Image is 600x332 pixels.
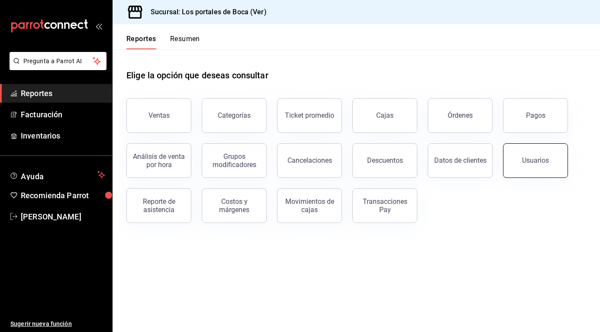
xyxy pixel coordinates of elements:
button: Datos de clientes [428,143,493,178]
button: Reportes [126,35,156,49]
button: Grupos modificadores [202,143,267,178]
h3: Sucursal: Los portales de Boca (Ver) [144,7,267,17]
span: Facturación [21,109,105,120]
div: Datos de clientes [434,156,487,164]
div: Cajas [376,110,394,121]
div: navigation tabs [126,35,200,49]
button: Cancelaciones [277,143,342,178]
div: Grupos modificadores [207,152,261,169]
span: Ayuda [21,170,94,180]
span: Inventarios [21,130,105,142]
button: Reporte de asistencia [126,188,191,223]
span: Sugerir nueva función [10,319,105,329]
span: [PERSON_NAME] [21,211,105,222]
a: Pregunta a Parrot AI [6,63,106,72]
button: Ticket promedio [277,98,342,133]
span: Pregunta a Parrot AI [23,57,93,66]
button: Movimientos de cajas [277,188,342,223]
button: Usuarios [503,143,568,178]
span: Reportes [21,87,105,99]
button: Análisis de venta por hora [126,143,191,178]
h1: Elige la opción que deseas consultar [126,69,268,82]
div: Ventas [148,111,170,119]
div: Reporte de asistencia [132,197,186,214]
div: Descuentos [367,156,403,164]
div: Costos y márgenes [207,197,261,214]
div: Pagos [526,111,545,119]
button: Pregunta a Parrot AI [10,52,106,70]
button: open_drawer_menu [95,23,102,29]
div: Análisis de venta por hora [132,152,186,169]
button: Pagos [503,98,568,133]
div: Ticket promedio [285,111,334,119]
div: Transacciones Pay [358,197,412,214]
button: Descuentos [352,143,417,178]
a: Cajas [352,98,417,133]
span: Recomienda Parrot [21,190,105,201]
button: Categorías [202,98,267,133]
button: Transacciones Pay [352,188,417,223]
button: Resumen [170,35,200,49]
div: Cancelaciones [287,156,332,164]
div: Usuarios [522,156,549,164]
div: Movimientos de cajas [283,197,336,214]
button: Órdenes [428,98,493,133]
button: Ventas [126,98,191,133]
button: Costos y márgenes [202,188,267,223]
div: Órdenes [448,111,473,119]
div: Categorías [218,111,251,119]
